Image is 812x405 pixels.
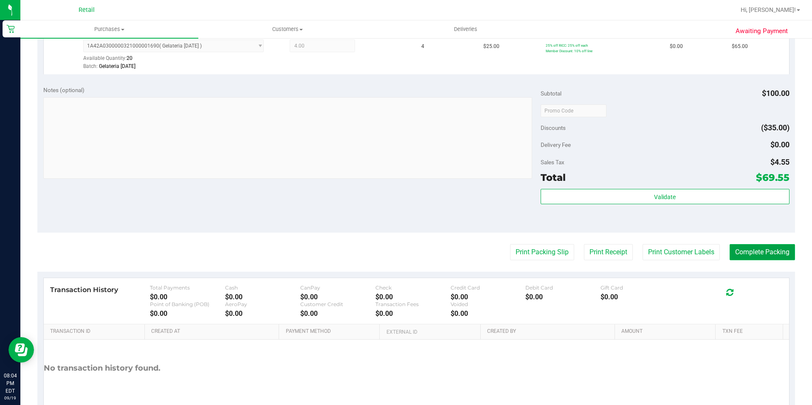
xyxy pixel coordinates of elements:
div: Transaction Fees [375,301,451,307]
span: Customers [199,25,376,33]
div: CanPay [300,284,375,291]
a: Payment Method [286,328,377,335]
a: Amount [621,328,712,335]
a: Txn Fee [722,328,780,335]
inline-svg: Retail [6,25,15,33]
button: Print Receipt [584,244,633,260]
span: $69.55 [756,172,789,183]
span: ($35.00) [761,123,789,132]
div: Debit Card [525,284,601,291]
div: $0.00 [375,293,451,301]
span: Delivery Fee [541,141,571,148]
div: $0.00 [150,309,225,318]
span: $100.00 [762,89,789,98]
button: Complete Packing [730,244,795,260]
div: Total Payments [150,284,225,291]
div: No transaction history found. [44,340,161,397]
div: $0.00 [601,293,676,301]
div: Gift Card [601,284,676,291]
span: Deliveries [443,25,489,33]
div: $0.00 [225,293,300,301]
span: Total [541,172,566,183]
div: $0.00 [525,293,601,301]
span: Retail [79,6,95,14]
a: Created By [487,328,612,335]
span: 4 [421,42,424,51]
a: Deliveries [377,20,555,38]
span: Member Discount: 10% off line [546,49,592,53]
p: 09/19 [4,395,17,401]
span: Subtotal [541,90,561,97]
iframe: Resource center [8,337,34,363]
div: Point of Banking (POB) [150,301,225,307]
div: Credit Card [451,284,526,291]
div: $0.00 [375,309,451,318]
input: Promo Code [541,104,606,117]
span: $25.00 [483,42,499,51]
span: Gelateria [DATE] [99,63,135,69]
span: $65.00 [732,42,748,51]
button: Print Customer Labels [643,244,720,260]
span: Discounts [541,120,566,135]
div: $0.00 [225,309,300,318]
p: 08:04 PM EDT [4,372,17,395]
span: $0.00 [770,140,789,149]
div: $0.00 [451,293,526,301]
div: Available Quantity: [83,52,273,69]
a: Customers [198,20,376,38]
span: Hi, [PERSON_NAME]! [741,6,796,13]
button: Validate [541,189,789,204]
th: External ID [379,324,480,340]
div: Check [375,284,451,291]
span: 20 [127,55,133,61]
span: $0.00 [670,42,683,51]
span: Validate [654,194,676,200]
div: Cash [225,284,300,291]
div: $0.00 [451,309,526,318]
a: Created At [151,328,276,335]
span: 25% off RICC: 25% off each [546,43,588,48]
span: Batch: [83,63,98,69]
span: Awaiting Payment [736,26,788,36]
div: $0.00 [150,293,225,301]
div: Voided [451,301,526,307]
span: Notes (optional) [43,87,85,93]
span: Purchases [20,25,198,33]
div: $0.00 [300,293,375,301]
a: Purchases [20,20,198,38]
button: Print Packing Slip [510,244,574,260]
span: $4.55 [770,157,789,166]
span: Sales Tax [541,159,564,166]
div: $0.00 [300,309,375,318]
div: AeroPay [225,301,300,307]
a: Transaction ID [50,328,141,335]
div: Customer Credit [300,301,375,307]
